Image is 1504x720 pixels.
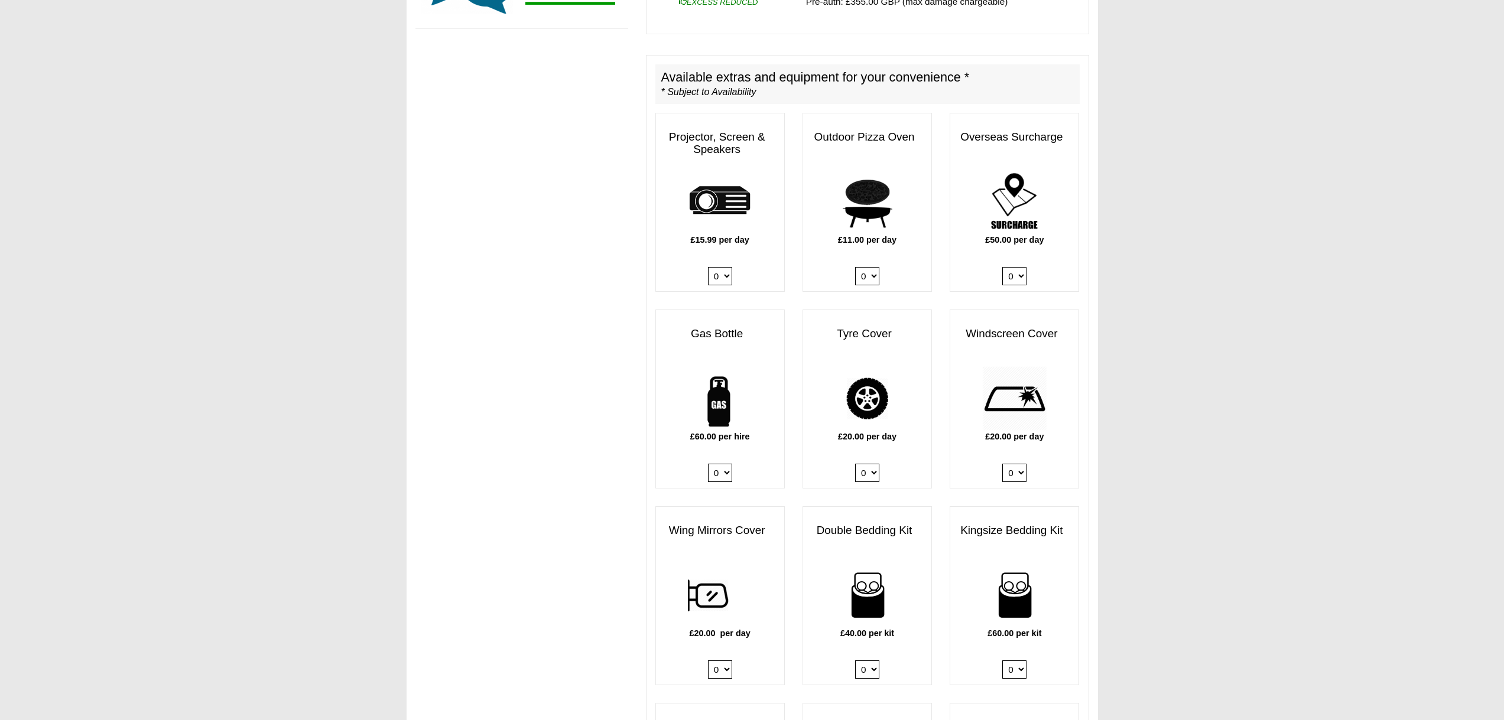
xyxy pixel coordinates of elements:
h3: Wing Mirrors Cover [656,519,784,543]
h3: Kingsize Bedding Kit [950,519,1079,543]
h3: Tyre Cover [803,322,931,346]
b: £15.99 per day [691,235,749,245]
img: tyre.png [835,366,899,431]
b: £60.00 per kit [987,628,1041,638]
img: surcharge.png [982,170,1047,234]
b: £20.00 per day [838,432,896,441]
b: £50.00 per day [985,235,1044,245]
b: £40.00 per kit [840,628,894,638]
h3: Gas Bottle [656,322,784,346]
img: bedding-for-two.png [835,563,899,627]
h3: Double Bedding Kit [803,519,931,543]
h2: Available extras and equipment for your convenience * [655,64,1080,105]
b: £20.00 per day [690,628,751,638]
img: projector.png [688,170,752,234]
h3: Projector, Screen & Speakers [656,125,784,162]
h3: Windscreen Cover [950,322,1079,346]
h3: Outdoor Pizza Oven [803,125,931,149]
b: £20.00 per day [985,432,1044,441]
b: £60.00 per hire [690,432,750,441]
img: bedding-for-two.png [982,563,1047,627]
b: £11.00 per day [838,235,896,245]
i: * Subject to Availability [661,87,756,97]
img: windscreen.png [982,366,1047,431]
img: wing.png [688,563,752,627]
img: pizza.png [835,170,899,234]
h3: Overseas Surcharge [950,125,1079,149]
img: gas-bottle.png [688,366,752,431]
